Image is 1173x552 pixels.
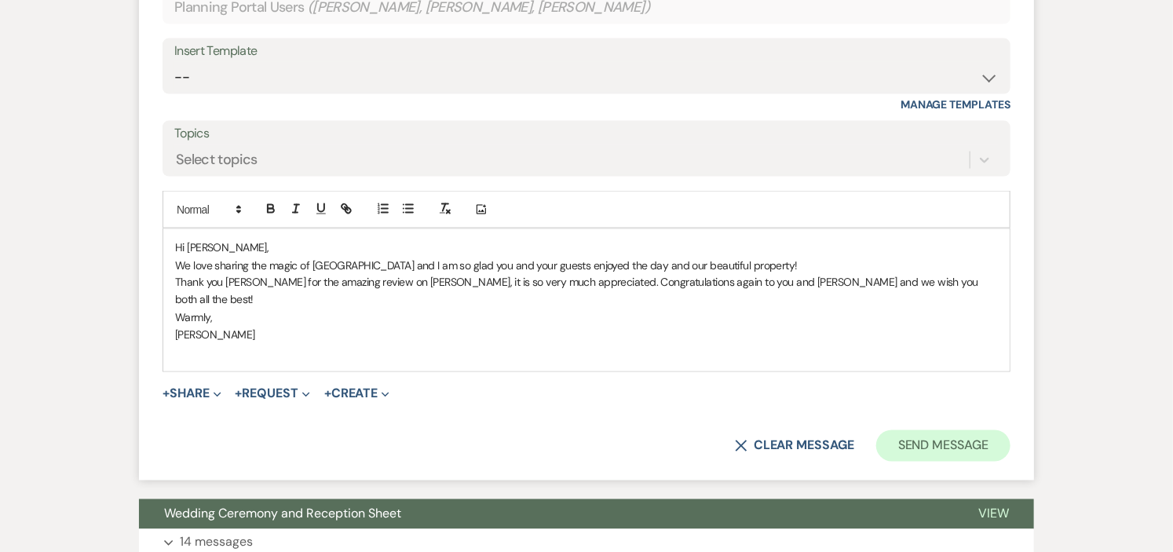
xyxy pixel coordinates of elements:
button: Request [236,388,310,400]
div: Select topics [176,150,258,171]
button: View [953,499,1034,529]
span: + [324,388,331,400]
p: Hi [PERSON_NAME], [175,239,998,256]
span: + [163,388,170,400]
a: Manage Templates [901,97,1010,111]
button: Create [324,388,389,400]
label: Topics [174,122,999,145]
button: Clear message [735,440,854,452]
p: Warmly, [175,309,998,327]
button: Share [163,388,221,400]
span: Wedding Ceremony and Reception Sheet [164,506,401,522]
p: Thank you [PERSON_NAME] for the amazing review on [PERSON_NAME], it is so very much appreciated. ... [175,274,998,309]
button: Send Message [876,430,1010,462]
span: + [236,388,243,400]
span: View [978,506,1009,522]
button: Wedding Ceremony and Reception Sheet [139,499,953,529]
div: Insert Template [174,40,999,63]
p: We love sharing the magic of [GEOGRAPHIC_DATA] and I am so glad you and your guests enjoyed the d... [175,257,998,274]
p: [PERSON_NAME] [175,327,998,344]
